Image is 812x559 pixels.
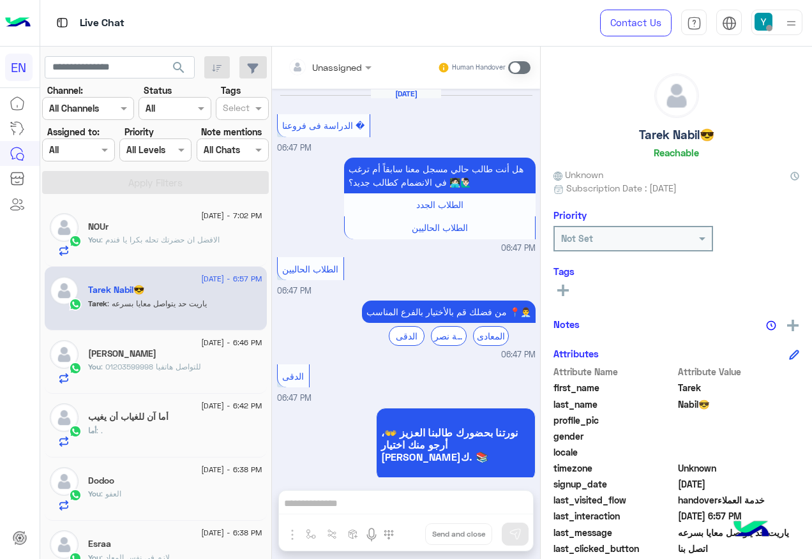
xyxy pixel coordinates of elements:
[88,475,114,486] h5: Dodoo
[553,348,599,359] h6: Attributes
[362,301,536,323] p: 23/8/2025, 6:47 PM
[681,10,707,36] a: tab
[88,412,169,422] h5: أما آن للغياب أن يغيب
[88,362,101,371] span: You
[344,158,536,193] p: 23/8/2025, 6:47 PM
[553,461,675,475] span: timezone
[678,493,800,507] span: handoverخدمة العملاء
[201,273,262,285] span: [DATE] - 6:57 PM
[277,143,312,153] span: 06:47 PM
[416,199,463,210] span: الطلاب الجدد
[101,362,201,371] span: للتواصل هاتفيا 01203599998
[678,445,800,459] span: null
[381,426,530,463] span: نورتنا بحضورك طالبنا العزيز 👐، أرجو منك اختيار [PERSON_NAME]ك. 📚
[69,425,82,438] img: WhatsApp
[553,477,675,491] span: signup_date
[501,242,536,255] span: 06:47 PM
[678,429,800,443] span: null
[50,213,79,242] img: defaultAdmin.png
[54,15,70,31] img: tab
[371,89,441,98] h6: [DATE]
[678,461,800,475] span: Unknown
[5,10,31,36] img: Logo
[50,403,79,432] img: defaultAdmin.png
[473,326,509,346] div: المعادى
[783,15,799,31] img: profile
[452,63,506,73] small: Human Handover
[678,398,800,411] span: Nabil😎
[787,320,799,331] img: add
[69,489,82,502] img: WhatsApp
[5,54,33,81] div: EN
[50,340,79,369] img: defaultAdmin.png
[50,530,79,559] img: defaultAdmin.png
[221,101,250,117] div: Select
[566,181,677,195] span: Subscription Date : [DATE]
[201,337,262,348] span: [DATE] - 6:46 PM
[678,526,800,539] span: ياريت حد يتواصل معايا بسرعه
[678,542,800,555] span: اتصل بنا
[553,542,675,555] span: last_clicked_button
[553,509,675,523] span: last_interaction
[678,365,800,378] span: Attribute Value
[88,285,144,295] h5: Tarek Nabil😎
[47,125,100,138] label: Assigned to:
[553,445,675,459] span: locale
[553,209,587,221] h6: Priority
[553,398,675,411] span: last_name
[655,74,698,117] img: defaultAdmin.png
[277,393,312,403] span: 06:47 PM
[88,489,101,498] span: You
[101,489,121,498] span: العفو
[553,265,799,277] h6: Tags
[553,414,675,427] span: profile_pic
[282,120,365,131] span: الدراسة فى فروعنا �
[678,509,800,523] span: 2025-08-23T15:57:11.86Z
[88,299,107,308] span: Tarek
[101,235,220,244] span: الافضل ان حضرتك تحله بكرا يا فندم
[88,348,156,359] h5: Walid Mekki
[501,349,536,361] span: 06:47 PM
[88,539,111,549] h5: Esraa
[729,508,774,553] img: hulul-logo.png
[412,222,468,233] span: الطلاب الحاليين
[201,210,262,221] span: [DATE] - 7:02 PM
[201,125,262,138] label: Note mentions
[553,168,603,181] span: Unknown
[282,371,304,382] span: الدقى
[50,467,79,496] img: defaultAdmin.png
[431,326,467,346] div: مدينة نصر
[389,326,425,346] div: الدقى
[69,235,82,248] img: WhatsApp
[553,493,675,507] span: last_visited_flow
[69,298,82,311] img: WhatsApp
[171,60,186,75] span: search
[47,84,83,97] label: Channel:
[80,15,124,32] p: Live Chat
[687,16,702,31] img: tab
[600,10,672,36] a: Contact Us
[277,286,312,295] span: 06:47 PM
[766,320,776,331] img: notes
[69,362,82,375] img: WhatsApp
[144,84,172,97] label: Status
[124,125,154,138] label: Priority
[654,147,699,158] h6: Reachable
[553,526,675,539] span: last_message
[553,429,675,443] span: gender
[50,276,79,305] img: defaultAdmin.png
[553,381,675,394] span: first_name
[678,381,800,394] span: Tarek
[88,426,96,435] span: أما
[42,171,269,194] button: Apply Filters
[163,56,195,84] button: search
[221,84,241,97] label: Tags
[755,13,772,31] img: userImage
[639,128,714,142] h5: Tarek Nabil😎
[553,318,580,330] h6: Notes
[425,523,492,545] button: Send and close
[201,400,262,412] span: [DATE] - 6:42 PM
[107,299,207,308] span: ياريت حد يتواصل معايا بسرعه
[201,464,262,475] span: [DATE] - 6:38 PM
[553,365,675,378] span: Attribute Name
